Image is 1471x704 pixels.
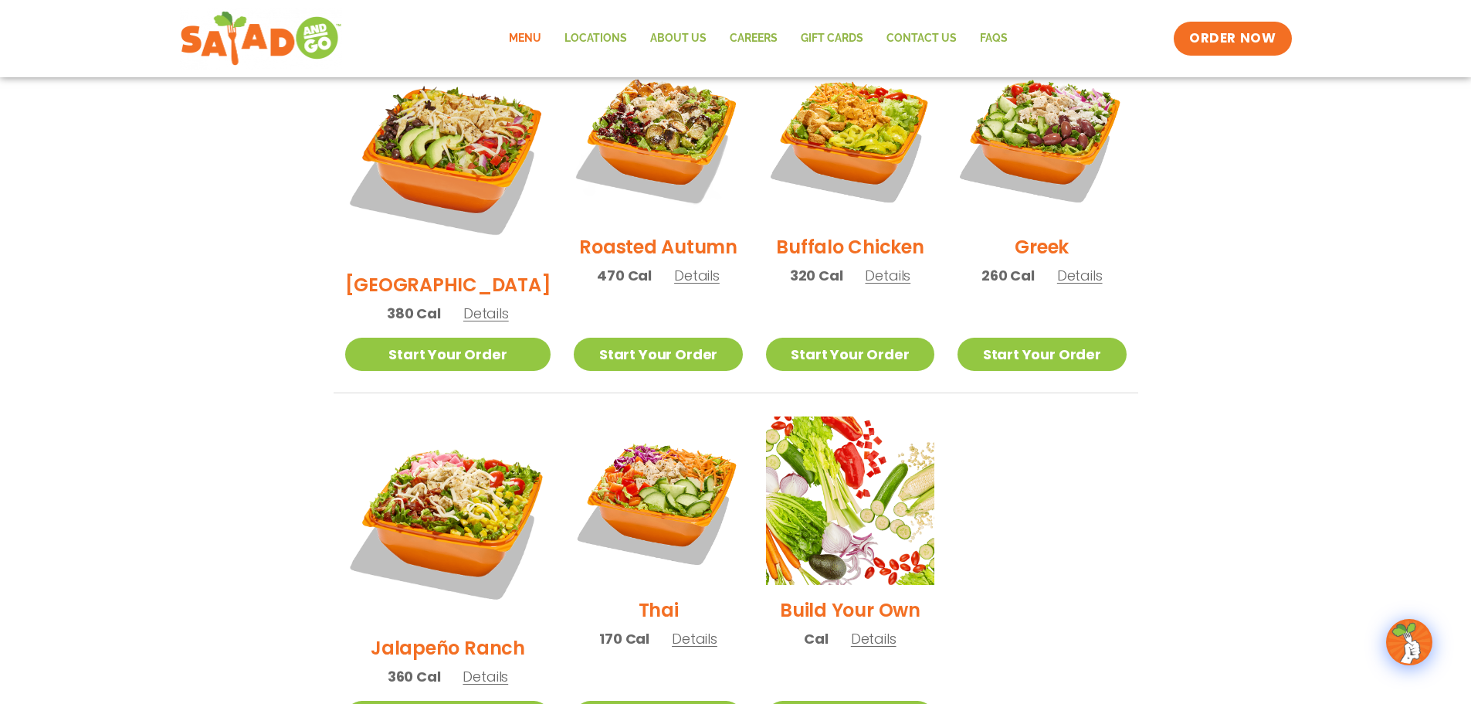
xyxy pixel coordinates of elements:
span: Details [865,266,910,285]
img: Product photo for Buffalo Chicken Salad [766,53,934,222]
span: Details [851,629,896,648]
a: Careers [718,21,789,56]
span: 170 Cal [599,628,649,649]
a: Start Your Order [574,338,742,371]
img: Product photo for Build Your Own [766,417,934,585]
span: 260 Cal [981,265,1035,286]
img: new-SAG-logo-768×292 [180,8,343,70]
span: Details [463,667,508,686]
a: Menu [497,21,553,56]
span: 320 Cal [790,265,843,286]
h2: Build Your Own [780,597,920,624]
a: About Us [639,21,718,56]
a: Start Your Order [958,338,1126,371]
a: Start Your Order [766,338,934,371]
a: Locations [553,21,639,56]
h2: Greek [1015,233,1069,260]
a: Contact Us [875,21,968,56]
span: Cal [804,628,828,649]
span: Details [672,629,717,648]
img: wpChatIcon [1388,621,1431,664]
a: Start Your Order [345,338,551,371]
h2: Jalapeño Ranch [371,634,525,661]
span: 470 Cal [597,265,652,286]
a: GIFT CARDS [789,21,875,56]
a: ORDER NOW [1174,22,1291,56]
span: Details [463,304,509,323]
span: Details [674,266,720,285]
img: Product photo for Thai Salad [574,417,742,585]
img: Product photo for Jalapeño Ranch Salad [345,417,551,623]
img: Product photo for Roasted Autumn Salad [574,53,742,222]
h2: Thai [639,597,679,624]
img: Product photo for BBQ Ranch Salad [345,53,551,260]
span: Details [1057,266,1103,285]
span: ORDER NOW [1189,29,1276,48]
span: 360 Cal [388,666,441,687]
h2: [GEOGRAPHIC_DATA] [345,271,551,298]
h2: Roasted Autumn [579,233,737,260]
span: 380 Cal [387,303,441,324]
a: FAQs [968,21,1019,56]
h2: Buffalo Chicken [776,233,924,260]
nav: Menu [497,21,1019,56]
img: Product photo for Greek Salad [958,53,1126,222]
